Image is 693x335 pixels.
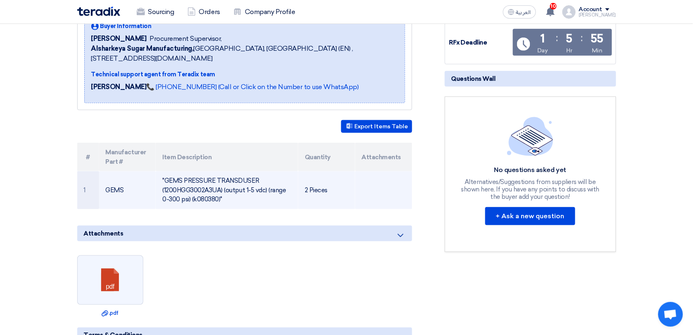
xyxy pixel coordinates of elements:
div: : [581,31,583,45]
div: : [556,31,558,45]
b: Alsharkeya Sugar Manufacturing, [91,45,194,52]
a: .pdf [80,309,141,317]
img: profile_test.png [562,5,576,19]
span: Buyer Information [100,22,152,31]
td: 1 [77,171,99,209]
a: Orders [181,3,227,21]
span: Procurement Supervisor, [150,34,222,44]
a: Sourcing [130,3,181,21]
div: Alternatives/Suggestions from suppliers will be shown here, If you have any points to discuss wit... [460,178,600,201]
div: Hr [567,46,572,55]
td: "GEMS PRESSURE TRANSDUSER (1200HGG3002A3UA) (output 1-5 vdc) (range 0-300 psi) (k080380)" [156,171,298,209]
th: Manufacturer Part # [99,143,156,171]
div: 5 [566,33,573,45]
td: 2 Pieces [298,171,355,209]
th: Item Description [156,143,298,171]
td: GEMS [99,171,156,209]
div: Min [592,46,603,55]
th: Attachments [355,143,412,171]
th: Quantity [298,143,355,171]
span: Attachments [84,229,123,238]
span: [PERSON_NAME] [91,34,147,44]
button: العربية [503,5,536,19]
strong: [PERSON_NAME] [91,83,147,91]
span: العربية [516,9,531,15]
div: Open chat [658,302,683,327]
span: [GEOGRAPHIC_DATA], [GEOGRAPHIC_DATA] (EN) ,[STREET_ADDRESS][DOMAIN_NAME] [91,44,398,64]
div: Technical support agent from Teradix team [91,70,398,79]
div: RFx Deadline [449,38,511,47]
div: Day [537,46,548,55]
div: [PERSON_NAME] [579,13,616,17]
img: Teradix logo [77,7,120,16]
a: Company Profile [227,3,302,21]
img: empty_state_list.svg [507,117,553,156]
th: # [77,143,99,171]
button: + Ask a new question [485,207,575,225]
div: No questions asked yet [460,166,600,175]
span: Questions Wall [451,74,496,83]
div: Account [579,6,603,13]
div: 1 [541,33,545,45]
div: 55 [591,33,604,45]
button: Export Items Table [341,120,412,133]
span: 10 [550,3,557,9]
a: 📞 [PHONE_NUMBER] (Call or Click on the Number to use WhatsApp) [146,83,358,91]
